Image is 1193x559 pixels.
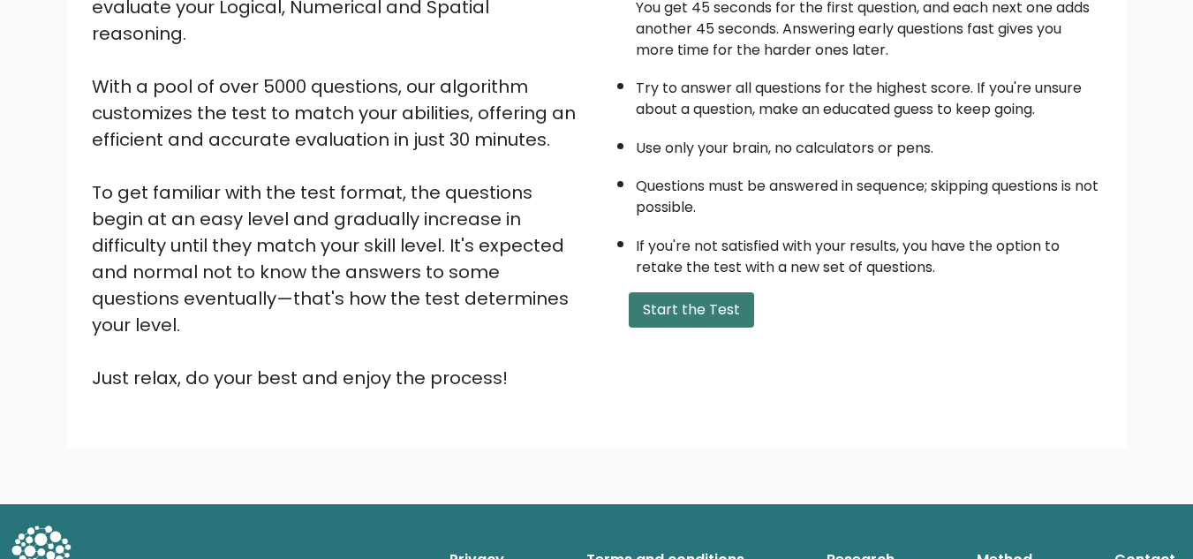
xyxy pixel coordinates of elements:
[629,292,754,328] button: Start the Test
[636,167,1102,218] li: Questions must be answered in sequence; skipping questions is not possible.
[636,69,1102,120] li: Try to answer all questions for the highest score. If you're unsure about a question, make an edu...
[636,129,1102,159] li: Use only your brain, no calculators or pens.
[636,227,1102,278] li: If you're not satisfied with your results, you have the option to retake the test with a new set ...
